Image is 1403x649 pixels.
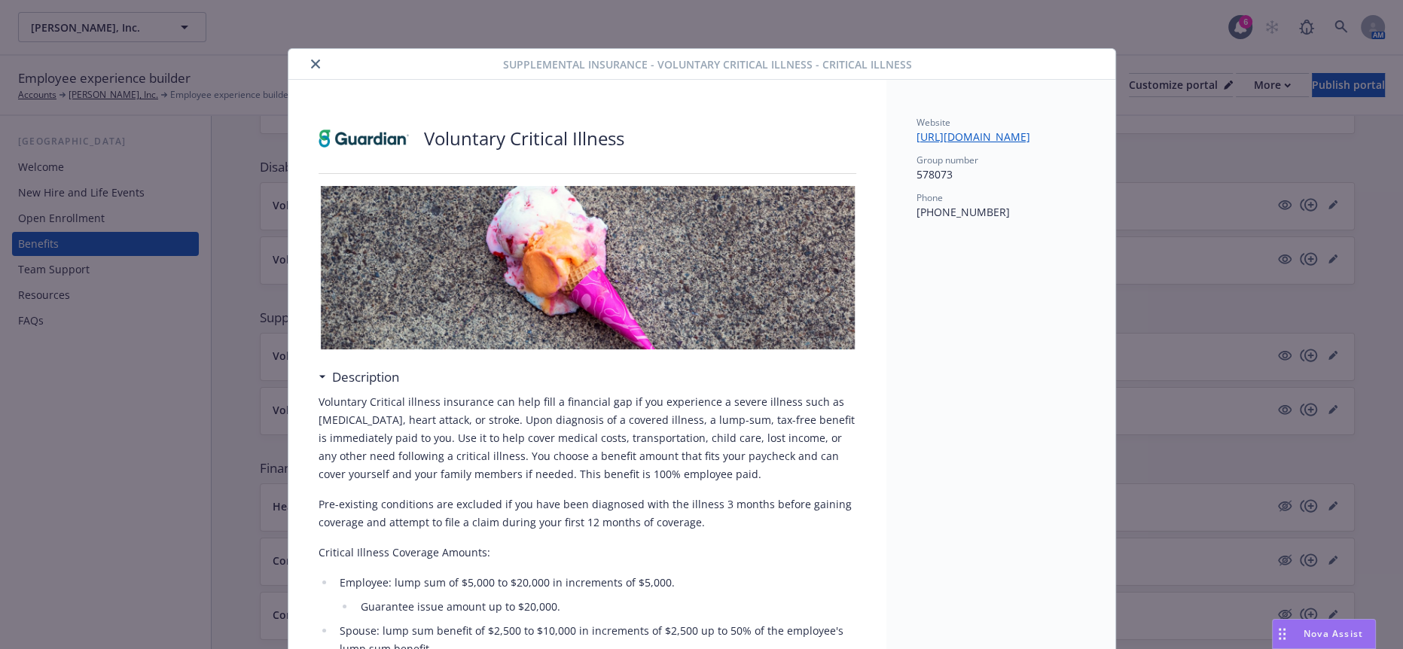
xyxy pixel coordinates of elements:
[332,367,399,387] h3: Description
[1273,620,1292,648] div: Drag to move
[424,126,624,151] p: Voluntary Critical Illness
[917,191,943,204] span: Phone
[917,204,1085,220] p: [PHONE_NUMBER]
[319,544,856,562] p: Critical Illness Coverage Amounts:
[917,154,978,166] span: Group number
[503,56,912,72] span: Supplemental Insurance - Voluntary Critical Illness - Critical Illness
[319,393,856,483] p: Voluntary Critical illness insurance can help fill a financial gap if you experience a severe ill...
[319,116,409,161] img: Guardian
[1272,619,1376,649] button: Nova Assist
[1304,627,1363,640] span: Nova Assist
[917,116,950,129] span: Website
[307,55,325,73] button: close
[917,166,1085,182] p: 578073
[355,598,856,616] li: Guarantee issue amount up to $20,000.
[319,186,856,349] img: banner
[917,129,1042,144] a: [URL][DOMAIN_NAME]
[319,367,399,387] div: Description
[319,495,856,532] p: Pre-existing conditions are excluded if you have been diagnosed with the illness 3 months before ...
[335,574,856,616] li: Employee: lump sum of $5,000 to $20,000 in increments of $5,000.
